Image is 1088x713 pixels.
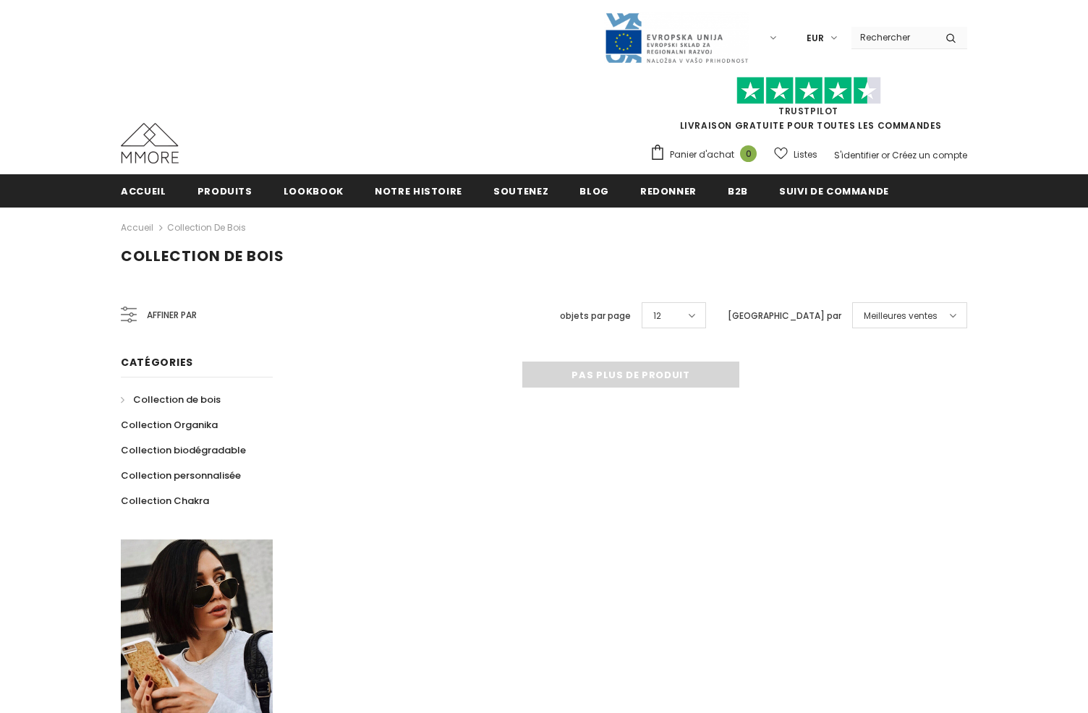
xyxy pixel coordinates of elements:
[728,184,748,198] span: B2B
[640,174,697,207] a: Redonner
[779,184,889,198] span: Suivi de commande
[493,184,548,198] span: soutenez
[834,149,879,161] a: S'identifier
[133,393,221,406] span: Collection de bois
[864,309,938,323] span: Meilleures ventes
[736,77,881,105] img: Faites confiance aux étoiles pilotes
[121,488,209,513] a: Collection Chakra
[579,184,609,198] span: Blog
[604,31,749,43] a: Javni Razpis
[560,309,631,323] label: objets par page
[121,494,209,508] span: Collection Chakra
[197,174,252,207] a: Produits
[881,149,890,161] span: or
[121,443,246,457] span: Collection biodégradable
[147,307,197,323] span: Affiner par
[579,174,609,207] a: Blog
[284,184,344,198] span: Lookbook
[892,149,967,161] a: Créez un compte
[375,174,462,207] a: Notre histoire
[121,412,218,437] a: Collection Organika
[375,184,462,198] span: Notre histoire
[740,145,757,162] span: 0
[167,221,246,234] a: Collection de bois
[197,184,252,198] span: Produits
[774,142,817,167] a: Listes
[778,105,838,117] a: TrustPilot
[121,418,218,432] span: Collection Organika
[284,174,344,207] a: Lookbook
[121,387,221,412] a: Collection de bois
[807,31,824,46] span: EUR
[779,174,889,207] a: Suivi de commande
[728,309,841,323] label: [GEOGRAPHIC_DATA] par
[121,355,193,370] span: Catégories
[121,174,166,207] a: Accueil
[640,184,697,198] span: Redonner
[794,148,817,162] span: Listes
[121,219,153,236] a: Accueil
[121,437,246,463] a: Collection biodégradable
[851,27,935,48] input: Search Site
[121,469,241,482] span: Collection personnalisée
[121,463,241,488] a: Collection personnalisée
[121,123,179,163] img: Cas MMORE
[670,148,734,162] span: Panier d'achat
[493,174,548,207] a: soutenez
[604,12,749,64] img: Javni Razpis
[121,184,166,198] span: Accueil
[650,144,764,166] a: Panier d'achat 0
[121,246,284,266] span: Collection de bois
[650,83,967,132] span: LIVRAISON GRATUITE POUR TOUTES LES COMMANDES
[653,309,661,323] span: 12
[728,174,748,207] a: B2B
